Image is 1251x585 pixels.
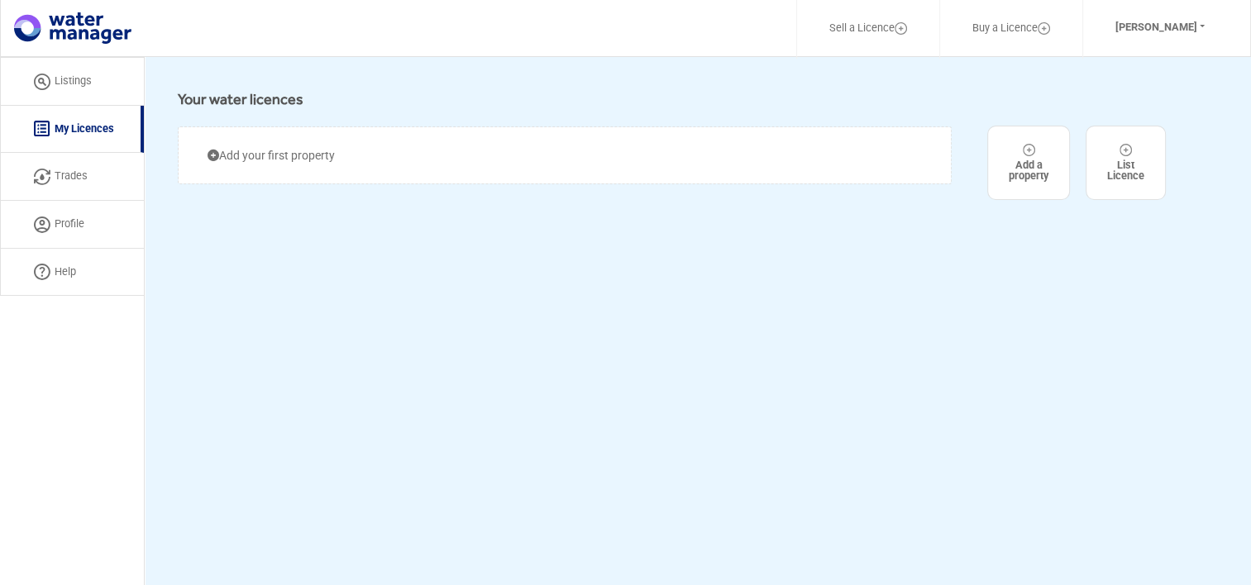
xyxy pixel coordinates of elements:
img: Profile Icon [34,216,50,233]
img: Layer_1.svg [1023,144,1035,156]
button: [PERSON_NAME] [1094,9,1226,46]
img: Layer_1.svg [1038,22,1050,35]
h6: Your water licences [178,90,1218,108]
img: licenses icon [34,121,50,137]
a: Add your first property [208,147,335,164]
img: logo.svg [14,12,131,44]
button: List Licence [1086,126,1166,200]
img: trade icon [34,169,50,185]
div: Add a property [1009,144,1048,182]
img: Layer_1.svg [895,22,907,35]
img: help icon [34,264,50,280]
img: Layer_1.svg [1120,144,1132,156]
button: Add a property [987,126,1070,200]
div: List Licence [1107,144,1144,182]
a: Sell a Licence [808,9,929,48]
img: listing icon [34,74,50,90]
a: Buy a Licence [951,9,1072,48]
